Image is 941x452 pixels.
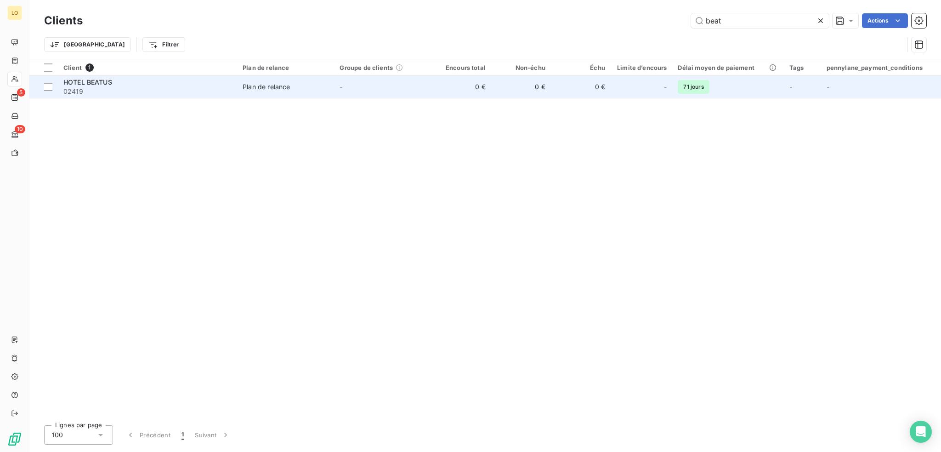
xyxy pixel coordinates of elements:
[497,64,545,71] div: Non-échu
[862,13,908,28] button: Actions
[827,83,829,91] span: -
[678,80,709,94] span: 71 jours
[340,83,342,91] span: -
[431,76,491,98] td: 0 €
[63,78,112,86] span: HOTEL BEATUS
[189,425,236,445] button: Suivant
[7,432,22,446] img: Logo LeanPay
[52,430,63,440] span: 100
[120,425,176,445] button: Précédent
[556,64,605,71] div: Échu
[664,82,667,92] span: -
[437,64,486,71] div: Encours total
[44,12,83,29] h3: Clients
[63,87,232,96] span: 02419
[7,6,22,20] div: LO
[340,64,393,71] span: Groupe de clients
[827,64,935,71] div: pennylane_payment_conditions
[243,82,290,92] div: Plan de relance
[63,64,82,71] span: Client
[789,83,792,91] span: -
[181,430,184,440] span: 1
[17,88,25,97] span: 5
[176,425,189,445] button: 1
[142,37,185,52] button: Filtrer
[491,76,551,98] td: 0 €
[551,76,611,98] td: 0 €
[85,63,94,72] span: 1
[789,64,816,71] div: Tags
[678,64,778,71] div: Délai moyen de paiement
[44,37,131,52] button: [GEOGRAPHIC_DATA]
[15,125,25,133] span: 10
[910,421,932,443] div: Open Intercom Messenger
[243,64,329,71] div: Plan de relance
[616,64,667,71] div: Limite d’encours
[691,13,829,28] input: Rechercher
